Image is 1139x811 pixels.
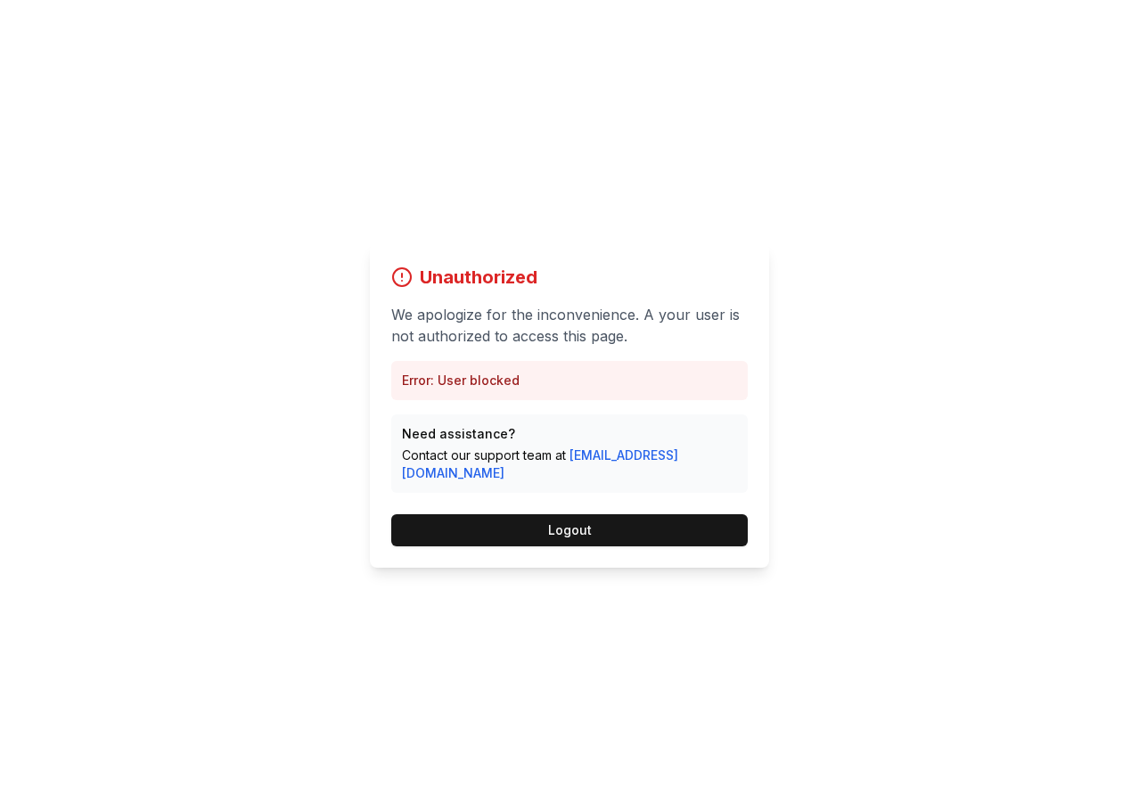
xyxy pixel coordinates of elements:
h1: Unauthorized [420,265,537,290]
p: We apologize for the inconvenience. A your user is not authorized to access this page. [391,304,748,347]
p: Contact our support team at [402,446,737,482]
p: Error: User blocked [402,372,737,389]
button: Logout [391,514,748,546]
p: Need assistance? [402,425,737,443]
